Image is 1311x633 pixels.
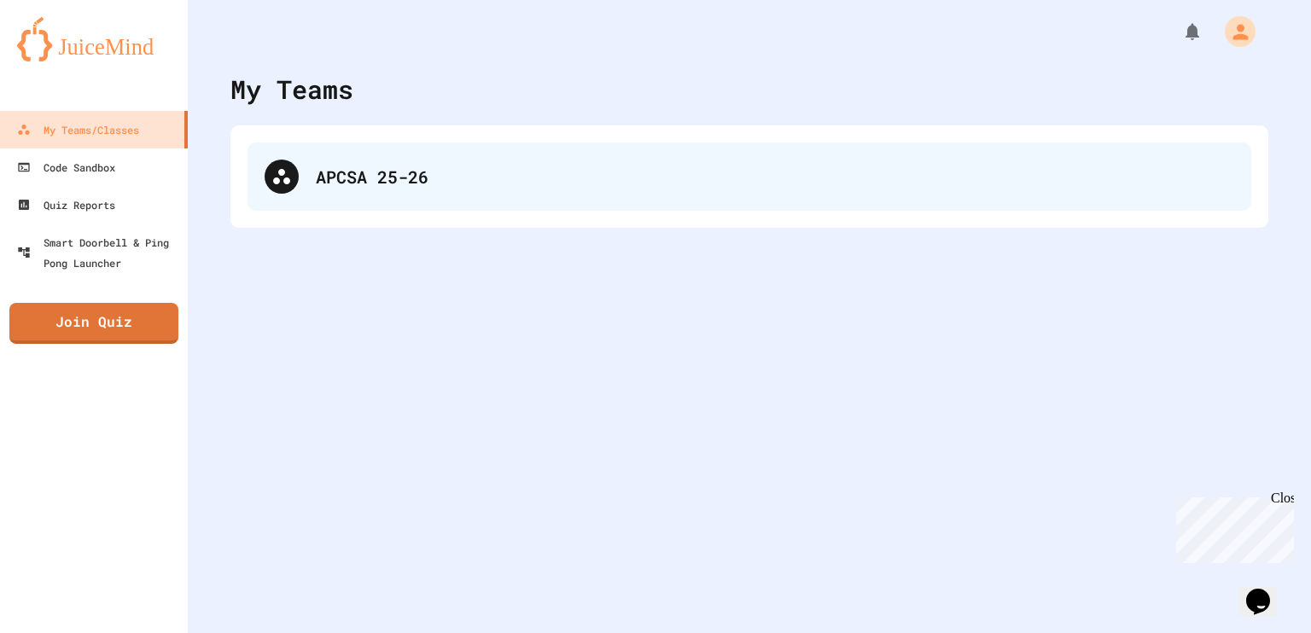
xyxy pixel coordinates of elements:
div: APCSA 25-26 [248,142,1251,211]
div: My Notifications [1151,17,1207,46]
div: My Account [1207,12,1260,51]
div: Chat with us now!Close [7,7,118,108]
iframe: chat widget [1239,565,1294,616]
a: Join Quiz [9,303,178,344]
div: Quiz Reports [17,195,115,215]
div: My Teams/Classes [17,119,139,140]
div: Code Sandbox [17,157,115,177]
img: logo-orange.svg [17,17,171,61]
div: APCSA 25-26 [316,164,1234,189]
div: My Teams [230,70,353,108]
iframe: chat widget [1169,491,1294,563]
div: Smart Doorbell & Ping Pong Launcher [17,232,181,273]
